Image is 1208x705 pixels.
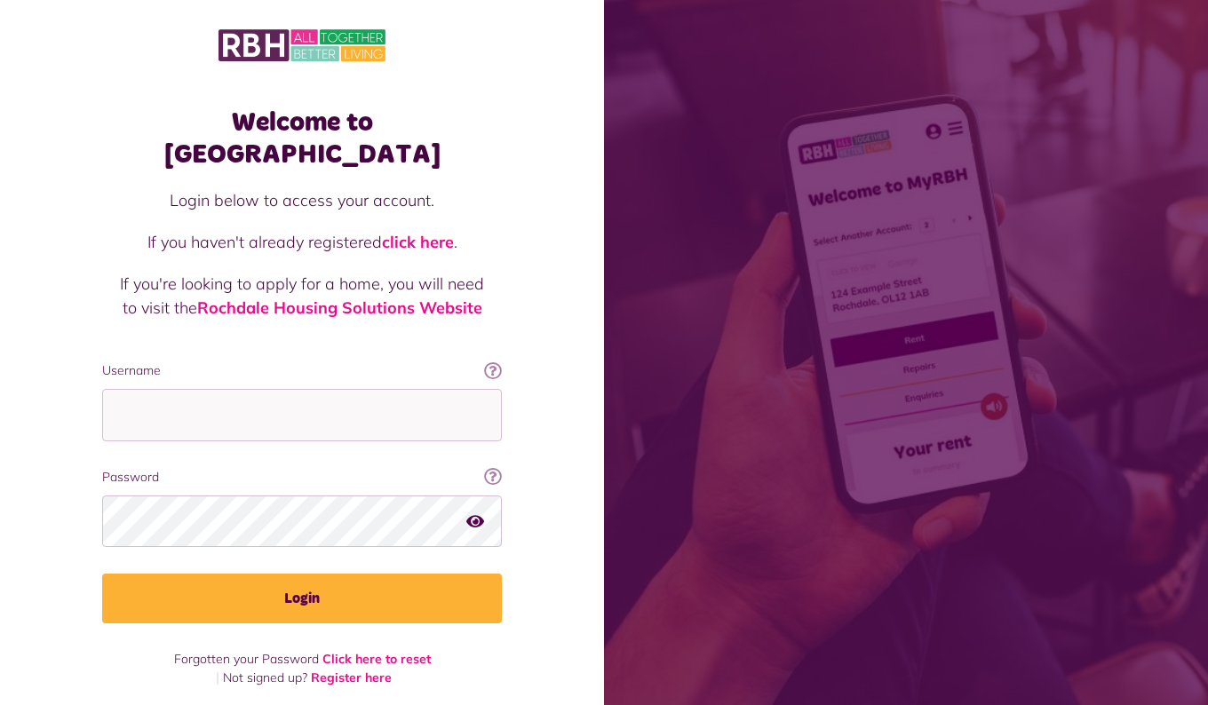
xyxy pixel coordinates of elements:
[102,468,502,487] label: Password
[174,651,319,667] span: Forgotten your Password
[120,188,484,212] p: Login below to access your account.
[102,361,502,380] label: Username
[223,669,307,685] span: Not signed up?
[120,230,484,254] p: If you haven't already registered .
[219,27,385,64] img: MyRBH
[120,272,484,320] p: If you're looking to apply for a home, you will need to visit the
[382,232,454,252] a: click here
[102,107,502,170] h1: Welcome to [GEOGRAPHIC_DATA]
[311,669,392,685] a: Register here
[197,297,482,318] a: Rochdale Housing Solutions Website
[322,651,431,667] a: Click here to reset
[102,574,502,623] button: Login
